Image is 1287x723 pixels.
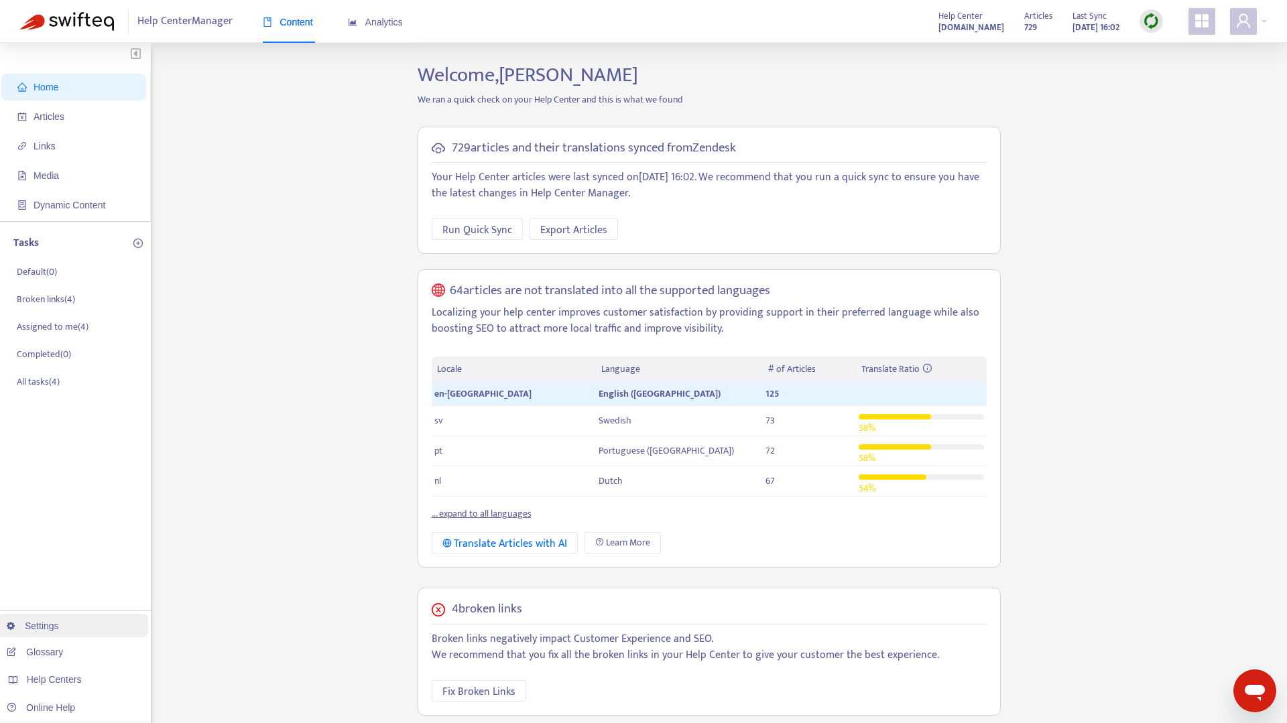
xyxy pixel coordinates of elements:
span: global [432,283,445,299]
strong: 729 [1024,20,1037,35]
span: Dutch [599,473,623,488]
span: appstore [1194,13,1210,29]
span: Dynamic Content [34,200,105,210]
span: Analytics [348,17,403,27]
span: 73 [765,413,775,428]
p: Localizing your help center improves customer satisfaction by providing support in their preferre... [432,305,987,337]
a: Online Help [7,702,75,713]
p: Broken links ( 4 ) [17,292,75,306]
p: Default ( 0 ) [17,265,57,279]
span: cloud-sync [432,141,445,155]
strong: [DATE] 16:02 [1072,20,1119,35]
span: Swedish [599,413,631,428]
span: 125 [765,386,779,401]
span: Fix Broken Links [442,683,515,700]
strong: [DOMAIN_NAME] [938,20,1004,35]
p: Broken links negatively impact Customer Experience and SEO. We recommend that you fix all the bro... [432,631,987,663]
span: Articles [1024,9,1052,23]
span: Links [34,141,56,151]
p: Completed ( 0 ) [17,347,71,361]
div: Translate Ratio [861,362,981,377]
h5: 64 articles are not translated into all the supported languages [450,283,770,299]
span: English ([GEOGRAPHIC_DATA]) [599,386,721,401]
th: Language [596,356,762,383]
span: Learn More [606,535,650,550]
span: 58 % [859,450,875,466]
span: user [1235,13,1251,29]
span: Articles [34,111,64,122]
span: Last Sync [1072,9,1107,23]
span: book [263,17,272,27]
span: Export Articles [540,222,607,239]
a: Learn More [585,532,661,553]
span: 67 [765,473,775,488]
th: Locale [432,356,597,383]
p: We ran a quick check on your Help Center and this is what we found [408,92,1011,107]
button: Run Quick Sync [432,218,523,240]
iframe: Button to launch messaging window [1233,669,1276,712]
span: sv [434,413,442,428]
p: Your Help Center articles were last synced on [DATE] 16:02 . We recommend that you run a quick sy... [432,170,987,202]
span: Help Center Manager [137,9,233,34]
span: Portuguese ([GEOGRAPHIC_DATA]) [599,443,734,458]
span: area-chart [348,17,357,27]
span: Help Centers [27,674,82,685]
button: Export Articles [530,218,618,240]
span: pt [434,443,442,458]
span: link [17,141,27,151]
span: 58 % [859,420,875,436]
button: Fix Broken Links [432,680,526,702]
span: Content [263,17,313,27]
img: Swifteq [20,12,114,31]
span: Run Quick Sync [442,222,512,239]
img: sync.dc5367851b00ba804db3.png [1143,13,1160,29]
span: Help Center [938,9,983,23]
span: Welcome, [PERSON_NAME] [418,58,638,92]
span: nl [434,473,441,488]
span: Home [34,82,58,92]
p: All tasks ( 4 ) [17,375,60,389]
h5: 4 broken links [452,602,522,617]
a: Settings [7,620,59,631]
p: Assigned to me ( 4 ) [17,320,88,334]
span: container [17,200,27,210]
button: Translate Articles with AI [432,532,578,553]
span: file-image [17,171,27,180]
span: home [17,82,27,92]
span: 54 % [859,480,875,496]
span: en-[GEOGRAPHIC_DATA] [434,386,532,401]
div: Translate Articles with AI [442,535,568,552]
a: ... expand to all languages [432,506,532,521]
span: plus-circle [133,239,143,248]
span: close-circle [432,603,445,616]
th: # of Articles [763,356,857,383]
span: 72 [765,443,775,458]
h5: 729 articles and their translations synced from Zendesk [452,141,736,156]
a: Glossary [7,647,63,657]
p: Tasks [13,235,39,251]
span: Media [34,170,59,181]
span: account-book [17,112,27,121]
a: [DOMAIN_NAME] [938,19,1004,35]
